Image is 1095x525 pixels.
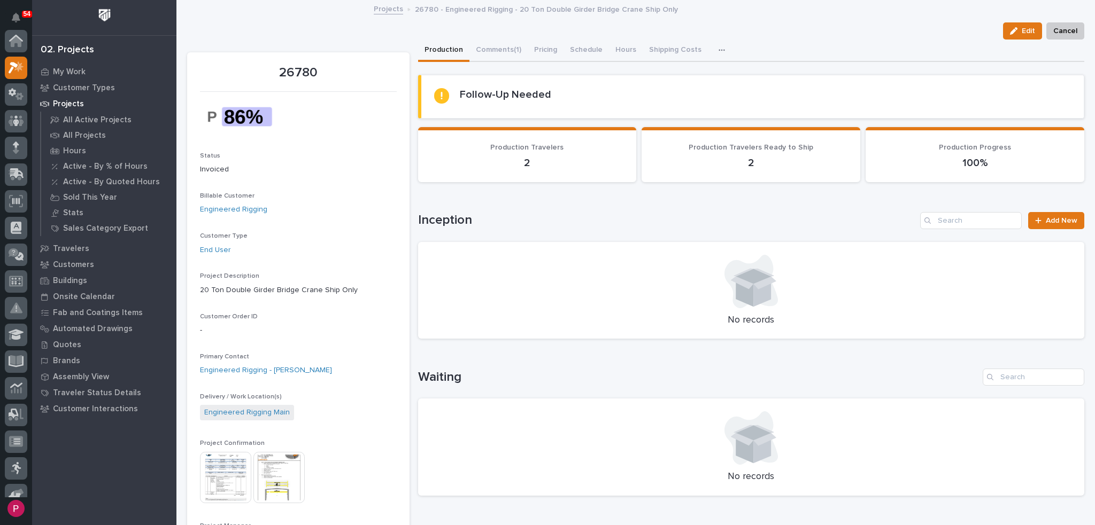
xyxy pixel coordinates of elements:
button: Production [418,40,469,62]
a: Add New [1028,212,1084,229]
p: 26780 [200,65,397,81]
p: Onsite Calendar [53,292,115,302]
p: Invoiced [200,164,397,175]
img: Workspace Logo [95,5,114,25]
p: 26780 - Engineered Rigging - 20 Ton Double Girder Bridge Crane Ship Only [415,3,678,14]
a: Active - By % of Hours [41,159,176,174]
p: No records [431,315,1072,326]
button: Shipping Costs [643,40,708,62]
h2: Follow-Up Needed [460,88,551,101]
input: Search [983,369,1084,386]
span: Customer Order ID [200,314,258,320]
p: Buildings [53,276,87,286]
span: Production Travelers Ready to Ship [689,144,813,151]
a: Traveler Status Details [32,385,176,401]
img: EsPNYL7_JcACfXH5L_b6wjJ1ywMzT9r8z6uH8FIeDMQ [200,98,280,135]
button: Comments (1) [469,40,528,62]
span: Add New [1046,217,1077,224]
span: Customer Type [200,233,248,239]
button: Schedule [564,40,609,62]
p: Sold This Year [63,193,117,202]
a: Engineered Rigging [200,204,267,215]
p: Travelers [53,244,89,254]
span: Delivery / Work Location(s) [200,394,282,400]
p: Stats [63,208,83,218]
p: Projects [53,99,84,109]
a: Assembly View [32,369,176,385]
a: Engineered Rigging Main [204,407,290,418]
p: Fab and Coatings Items [53,308,143,318]
div: Notifications54 [13,13,27,30]
p: 100% [878,156,1071,169]
button: users-avatar [5,497,27,520]
a: Buildings [32,272,176,288]
p: Brands [53,356,80,366]
p: All Active Projects [63,115,132,125]
div: 02. Projects [41,44,94,56]
a: Automated Drawings [32,320,176,336]
span: Project Description [200,273,259,279]
a: Sales Category Export [41,221,176,236]
h1: Waiting [418,370,979,385]
a: Fab and Coatings Items [32,304,176,320]
p: Active - By Quoted Hours [63,177,160,187]
button: Hours [609,40,643,62]
p: Assembly View [53,372,109,382]
p: 2 [431,156,624,169]
a: Brands [32,352,176,369]
p: Automated Drawings [53,324,133,334]
a: Quotes [32,336,176,352]
p: No records [431,471,1072,483]
span: Billable Customer [200,193,255,199]
p: 2 [654,156,847,169]
a: Projects [32,96,176,112]
span: Production Progress [939,144,1011,151]
a: My Work [32,64,176,80]
button: Cancel [1046,22,1084,40]
span: Status [200,153,220,159]
p: My Work [53,67,86,77]
a: Projects [374,2,403,14]
a: Customer Interactions [32,401,176,417]
p: Customer Types [53,83,115,93]
p: - [200,325,397,336]
button: Pricing [528,40,564,62]
p: Hours [63,146,86,156]
a: Stats [41,205,176,220]
a: Customers [32,256,176,272]
p: Active - By % of Hours [63,162,148,171]
p: Customer Interactions [53,404,138,414]
a: Hours [41,143,176,158]
span: Edit [1022,26,1035,36]
a: End User [200,245,231,256]
span: Primary Contact [200,354,249,360]
a: All Active Projects [41,112,176,127]
a: All Projects [41,128,176,143]
button: Edit [1003,22,1042,40]
a: Travelers [32,240,176,256]
input: Search [920,212,1022,229]
p: Customers [53,260,94,270]
a: Customer Types [32,80,176,96]
p: All Projects [63,131,106,140]
p: Traveler Status Details [53,388,141,398]
p: Sales Category Export [63,224,148,233]
a: Onsite Calendar [32,288,176,304]
span: Cancel [1053,25,1077,37]
p: 20 Ton Double Girder Bridge Crane Ship Only [200,285,397,296]
h1: Inception [418,213,916,228]
a: Active - By Quoted Hours [41,174,176,189]
a: Engineered Rigging - [PERSON_NAME] [200,365,332,376]
a: Sold This Year [41,190,176,205]
span: Production Travelers [490,144,564,151]
p: Quotes [53,340,81,350]
p: 54 [24,10,30,18]
span: Project Confirmation [200,440,265,446]
button: Notifications [5,6,27,29]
